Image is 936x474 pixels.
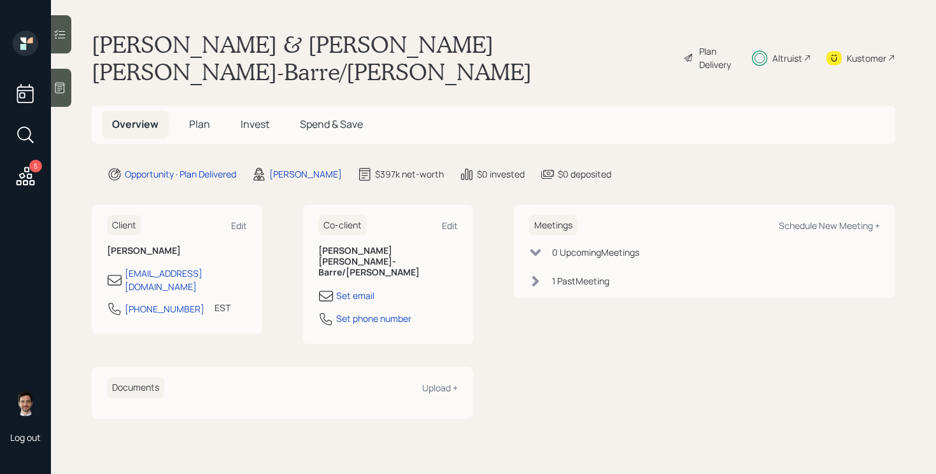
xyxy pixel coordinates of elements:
div: Upload + [422,382,458,394]
span: Invest [241,117,269,131]
div: EST [215,301,230,314]
div: Log out [10,431,41,443]
div: Set phone number [336,312,411,325]
h6: [PERSON_NAME] [107,246,247,256]
h6: Meetings [529,215,578,236]
h1: [PERSON_NAME] & [PERSON_NAME] [PERSON_NAME]-Barre/[PERSON_NAME] [92,31,673,85]
span: Overview [112,117,159,131]
div: [EMAIL_ADDRESS][DOMAIN_NAME] [125,267,247,293]
h6: [PERSON_NAME] [PERSON_NAME]-Barre/[PERSON_NAME] [318,246,458,277]
div: Kustomer [847,52,886,65]
div: Edit [442,220,458,232]
img: jonah-coleman-headshot.png [13,391,38,416]
h6: Client [107,215,141,236]
div: $0 deposited [558,167,611,181]
div: [PERSON_NAME] [269,167,342,181]
h6: Documents [107,377,164,398]
div: 0 Upcoming Meeting s [552,246,639,259]
div: 5 [29,160,42,172]
div: [PHONE_NUMBER] [125,302,204,316]
div: 1 Past Meeting [552,274,609,288]
div: Opportunity · Plan Delivered [125,167,236,181]
div: Plan Delivery [699,45,735,71]
div: Schedule New Meeting + [779,220,880,232]
span: Plan [189,117,210,131]
div: Altruist [772,52,802,65]
div: Edit [231,220,247,232]
span: Spend & Save [300,117,363,131]
div: Set email [336,289,374,302]
div: $397k net-worth [375,167,444,181]
div: $0 invested [477,167,525,181]
h6: Co-client [318,215,367,236]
